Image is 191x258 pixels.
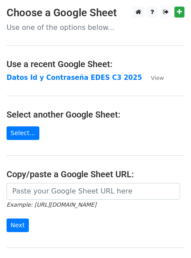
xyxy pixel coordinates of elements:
[7,23,184,32] p: Use one of the options below...
[151,75,164,81] small: View
[7,183,180,200] input: Paste your Google Sheet URL here
[7,219,29,232] input: Next
[142,74,164,82] a: View
[7,59,184,69] h4: Use a recent Google Sheet:
[7,109,184,120] h4: Select another Google Sheet:
[7,201,96,208] small: Example: [URL][DOMAIN_NAME]
[7,169,184,179] h4: Copy/paste a Google Sheet URL:
[7,126,39,140] a: Select...
[7,7,184,19] h3: Choose a Google Sheet
[7,74,142,82] a: Datos Id y Contraseña EDES C3 2025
